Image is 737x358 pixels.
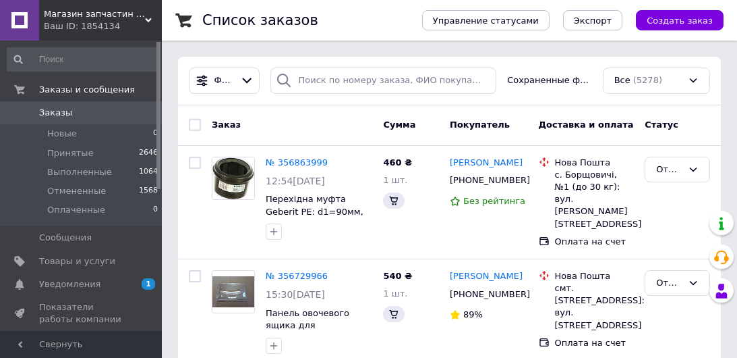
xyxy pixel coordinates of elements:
[555,236,635,248] div: Оплата на счет
[139,166,158,178] span: 1064
[266,271,328,281] a: № 356729966
[153,204,158,216] span: 0
[656,163,682,177] div: Отменен
[44,20,162,32] div: Ваш ID: 1854134
[647,16,713,26] span: Создать заказ
[47,185,106,197] span: Отмененные
[563,10,622,30] button: Экспорт
[39,278,100,290] span: Уведомления
[7,47,159,72] input: Поиск
[139,185,158,197] span: 1568
[450,120,510,130] span: Покупатель
[212,276,254,308] img: Фото товару
[614,74,630,87] span: Все
[555,270,635,282] div: Нова Пошта
[383,120,415,130] span: Сумма
[645,120,678,130] span: Статус
[383,175,407,185] span: 1 шт.
[383,271,412,281] span: 540 ₴
[39,301,125,326] span: Показатели работы компании
[539,120,634,130] span: Доставка и оплата
[142,278,155,290] span: 1
[463,309,483,319] span: 89%
[47,147,94,159] span: Принятые
[266,157,328,168] a: № 356863999
[266,194,363,229] a: Перехідна муфта Geberit PE: d1=90мм, d2=110мм
[463,196,525,206] span: Без рейтинга
[574,16,612,26] span: Экспорт
[139,147,158,159] span: 2646
[39,255,115,267] span: Товары и услуги
[39,84,135,96] span: Заказы и сообщения
[633,75,662,85] span: (5278)
[266,308,364,356] a: Панель овочевого ящика для холодильника Indesit (C00142262)
[447,286,519,303] div: [PHONE_NUMBER]
[656,276,682,290] div: Отменен
[47,166,112,178] span: Выполненные
[622,15,724,25] a: Создать заказ
[507,74,592,87] span: Сохраненные фильтры:
[212,270,255,313] a: Фото товару
[555,169,635,230] div: с. Борщовичі, №1 (до 30 кг): вул. [PERSON_NAME][STREET_ADDRESS]
[47,128,77,140] span: Новые
[153,128,158,140] span: 0
[555,337,635,349] div: Оплата на счет
[447,172,519,189] div: [PHONE_NUMBER]
[450,157,523,170] a: [PERSON_NAME]
[433,16,539,26] span: Управление статусами
[636,10,724,30] button: Создать заказ
[44,8,145,20] span: Магазин запчастин для побутової техніки
[422,10,550,30] button: Управление статусами
[212,120,241,130] span: Заказ
[39,232,92,244] span: Сообщения
[450,270,523,283] a: [PERSON_NAME]
[383,157,412,168] span: 460 ₴
[266,289,325,300] span: 15:30[DATE]
[266,176,325,186] span: 12:54[DATE]
[212,157,255,200] a: Фото товару
[270,68,496,94] input: Поиск по номеру заказа, ФИО покупателя, номеру телефона, Email, номеру накладной
[214,74,235,87] span: Фильтры
[555,282,635,332] div: смт. [STREET_ADDRESS]: вул. [STREET_ADDRESS]
[47,204,105,216] span: Оплаченные
[555,157,635,169] div: Нова Пошта
[39,107,72,119] span: Заказы
[383,288,407,299] span: 1 шт.
[202,12,318,28] h1: Список заказов
[212,157,254,199] img: Фото товару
